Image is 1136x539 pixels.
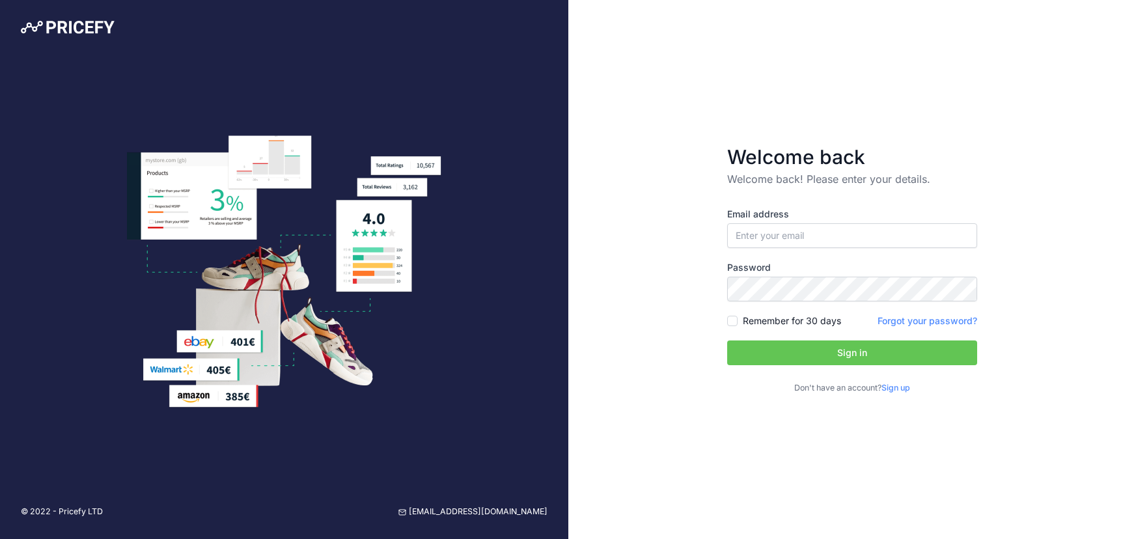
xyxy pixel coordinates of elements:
[727,223,977,248] input: Enter your email
[727,261,977,274] label: Password
[878,315,977,326] a: Forgot your password?
[727,340,977,365] button: Sign in
[881,383,910,393] a: Sign up
[727,208,977,221] label: Email address
[727,145,977,169] h3: Welcome back
[743,314,841,327] label: Remember for 30 days
[21,506,103,518] p: © 2022 - Pricefy LTD
[398,506,547,518] a: [EMAIL_ADDRESS][DOMAIN_NAME]
[21,21,115,34] img: Pricefy
[727,171,977,187] p: Welcome back! Please enter your details.
[727,382,977,394] p: Don't have an account?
